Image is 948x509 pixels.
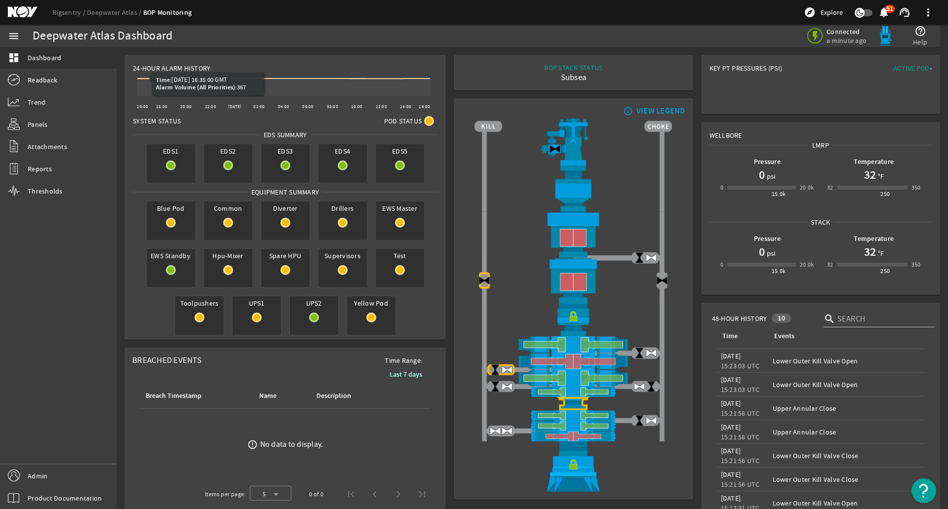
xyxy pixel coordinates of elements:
text: [DATE] [228,104,242,110]
text: 06:00 [302,104,314,110]
div: Deepwater Atlas Dashboard [33,31,172,41]
span: Diverter [261,201,310,215]
a: Rigsentry [52,8,87,17]
mat-icon: menu [8,30,20,42]
span: Connected [827,27,869,36]
span: Attachments [28,142,67,152]
div: 15.0k [772,266,786,276]
b: Pressure [754,234,781,243]
span: EDS5 [376,144,424,158]
text: 18:00 [156,104,167,110]
div: Subsea [544,73,602,82]
div: VIEW LEGEND [636,106,685,116]
img: ValveClose.png [633,252,645,264]
img: ValveOpen.png [501,381,513,392]
span: Spare HPU [261,249,310,263]
a: BOP Monitoring [143,8,192,17]
span: 24-Hour Alarm History [133,63,210,73]
div: 10 [772,313,791,323]
img: Valve2Close.png [549,143,561,155]
img: RiserAdapter.png [474,118,672,165]
div: 20.0k [800,183,814,193]
span: Supervisors [318,249,367,263]
legacy-datetime-component: 15:21:58 UTC [721,432,760,441]
div: No data to display. [260,439,323,449]
span: EDS1 [147,144,195,158]
img: ValveOpen.png [645,252,657,264]
span: Admin [28,471,47,481]
span: Common [204,201,252,215]
mat-icon: support_agent [899,6,910,18]
div: 20.0k [800,260,814,270]
img: ShearRamOpen.png [474,336,672,353]
input: Search [837,313,926,325]
img: LowerAnnularClose.png [474,258,672,303]
span: Hpu-Mixer [204,249,252,263]
div: 0 [720,260,723,270]
img: PipeRamOpen.png [474,387,672,397]
span: Equipment Summary [248,187,322,197]
b: Temperature [854,234,894,243]
span: EDS2 [204,144,252,158]
text: 04:00 [278,104,289,110]
div: 350 [911,260,921,270]
legacy-datetime-component: 15:23:03 UTC [721,385,760,394]
img: ValveClose.png [489,381,501,392]
legacy-datetime-component: [DATE] [721,375,741,384]
text: 10:00 [351,104,362,110]
span: Help [913,37,927,47]
div: Description [315,391,386,401]
div: 15.0k [772,189,786,199]
text: 14:00 [400,104,411,110]
span: psi [765,248,776,258]
button: Last 7 days [382,365,430,383]
span: EWS Standby [147,249,195,263]
div: 0 of 0 [309,489,323,499]
mat-icon: notifications [878,6,890,18]
span: EDS4 [318,144,367,158]
span: Time Range: [377,355,430,365]
img: Valve2Close.png [656,274,668,286]
img: ValveOpen.png [633,381,645,392]
img: RiserConnectorLock.png [474,304,672,336]
span: Yellow Pod [347,296,395,310]
mat-icon: explore [804,6,816,18]
mat-icon: info_outline [621,107,633,115]
span: 48-Hour History [712,313,767,323]
img: ValveOpen.png [645,415,657,427]
img: PipeRamClose.png [474,431,672,441]
span: Trend [28,97,45,107]
span: - [930,64,932,73]
img: ValveClose.png [645,381,657,392]
span: Panels [28,119,48,129]
b: Pressure [754,157,781,166]
span: Pod Status [384,116,422,126]
h1: 32 [864,244,876,260]
span: Blue Pod [147,201,195,215]
span: Dashboard [28,53,61,63]
span: Reports [28,164,52,174]
span: Readback [28,75,57,85]
img: ShearRamOpen.png [474,370,672,387]
legacy-datetime-component: [DATE] [721,446,741,455]
text: 20:00 [180,104,192,110]
img: ShearRamClose.png [474,353,672,370]
span: Active Pod [893,64,930,73]
text: 08:00 [327,104,338,110]
text: 22:00 [205,104,216,110]
text: 12:00 [376,104,387,110]
div: Breach Timestamp [144,391,246,401]
div: Lower Outer Kill Valve Close [773,474,920,484]
span: Product Documentation [28,493,102,503]
span: Stack [807,217,833,227]
div: 0 [720,183,723,193]
button: Open Resource Center [911,478,936,503]
span: °F [876,248,884,258]
div: Name [258,391,303,401]
span: Explore [821,7,843,17]
img: PipeRamOpen.png [474,410,672,421]
span: Breached Events [132,355,201,365]
img: ValveOpen.png [501,425,513,437]
legacy-datetime-component: [DATE] [721,494,741,503]
img: ValveOpen.png [501,364,513,376]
